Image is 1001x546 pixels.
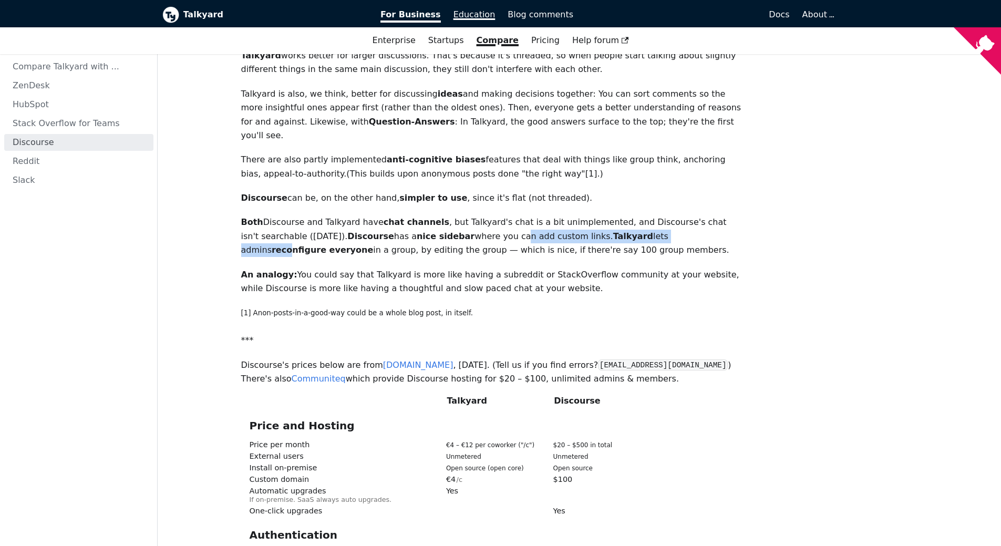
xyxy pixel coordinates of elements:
[613,231,653,241] strong: Talkyard
[598,359,728,370] code: [EMAIL_ADDRESS][DOMAIN_NAME]
[439,476,546,484] span: € 4
[4,153,153,170] a: Reddit
[250,475,309,483] span: Custom domain
[802,9,833,19] a: About
[553,441,613,449] span: $20 – $500 in total
[241,358,745,386] p: Discourse's prices below are from , [DATE]. (Tell us if you find errors? ) There's also which pro...
[439,487,546,496] span: Yes
[241,268,745,296] p: You could say that Talkyard is more like having a subreddit or StackOverflow community at your we...
[572,35,629,45] span: Help forum
[4,58,153,75] a: Compare Talkyard with ...
[383,360,453,370] a: [DOMAIN_NAME]
[241,191,745,205] p: can be, on the other hand, , since it's flat (not threaded).
[4,172,153,189] a: Slack
[438,89,463,99] strong: ideas
[4,77,153,94] a: ZenDesk
[387,154,486,164] strong: anti-cognitive biases
[162,6,366,23] a: Talkyard logoTalkyard
[250,440,310,449] span: Price per month
[446,465,524,472] span: Open source (open core)
[272,245,373,255] strong: reconfigure everyone
[566,32,635,49] a: Help forum
[250,487,326,495] span: Automatic upgrades
[769,9,789,19] span: Docs
[162,6,179,23] img: Talkyard logo
[417,231,474,241] strong: nice sidebar
[183,8,366,22] b: Talkyard
[501,6,580,24] a: Blog comments
[553,465,593,472] span: Open source
[399,193,467,203] strong: simpler to use
[241,193,287,203] strong: Discourse
[241,270,297,280] strong: An analogy:
[241,153,745,181] p: There are also partly implemented features that deal with things like group think, anchoring bias...
[250,419,736,432] h3: Price and Hosting
[250,496,392,503] span: If on-premise. SaaS always auto upgrades.
[380,9,441,23] span: For Business
[508,9,573,19] span: Blog comments
[545,476,653,484] span: $ 100
[553,453,589,460] span: Unmetered
[580,6,796,24] a: Docs
[241,50,281,60] strong: Talkyard
[347,231,394,241] strong: Discourse
[250,463,317,472] span: Install on-premise
[453,9,496,19] span: Education
[446,441,534,449] span: €4 – €12 per coworker ("/c")
[4,115,153,132] a: Stack Overflow for Teams
[422,32,470,49] a: Startups
[4,96,153,113] a: HubSpot
[292,374,346,384] a: Communiteq
[366,32,422,49] a: Enterprise
[4,134,153,151] a: Discourse
[250,507,323,515] span: One-click upgrades
[369,117,455,127] strong: Question-Answers
[241,215,745,257] p: Discourse and Talkyard have , but Talkyard's chat is a bit unimplemented, and Discourse's chat is...
[241,87,745,143] p: Talkyard is also, we think, better for discussing and making decisions together: You can sort com...
[384,217,449,227] strong: chat channels
[545,396,653,406] span: Discourse
[374,6,447,24] a: For Business
[446,453,481,460] span: Unmetered
[525,32,566,49] a: Pricing
[241,309,473,317] small: [1] Anon-posts-in-a-good-way could be a whole blog post, in itself.
[250,452,304,460] span: External users
[545,507,653,516] span: Yes
[241,49,745,77] p: works better for larger discussions. That's because it's threaded, so when people start talking a...
[447,6,502,24] a: Education
[477,35,519,45] a: Compare
[457,476,463,483] span: /c
[250,529,736,542] h3: Authentication
[439,396,546,406] span: Talkyard
[241,217,263,227] strong: Both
